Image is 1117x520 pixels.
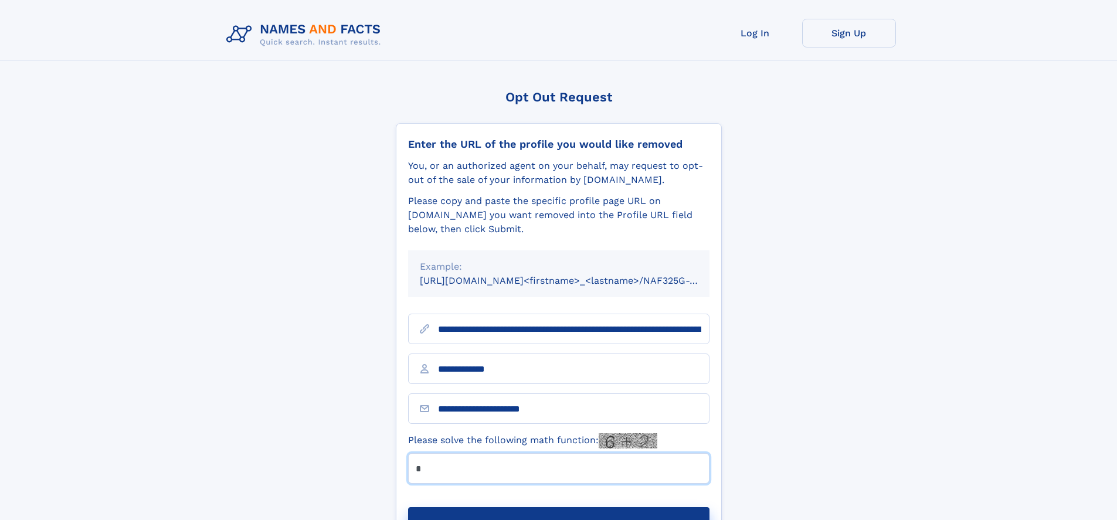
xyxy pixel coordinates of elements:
[408,433,657,448] label: Please solve the following math function:
[408,138,709,151] div: Enter the URL of the profile you would like removed
[420,275,732,286] small: [URL][DOMAIN_NAME]<firstname>_<lastname>/NAF325G-xxxxxxxx
[420,260,698,274] div: Example:
[802,19,896,47] a: Sign Up
[408,159,709,187] div: You, or an authorized agent on your behalf, may request to opt-out of the sale of your informatio...
[396,90,722,104] div: Opt Out Request
[708,19,802,47] a: Log In
[222,19,391,50] img: Logo Names and Facts
[408,194,709,236] div: Please copy and paste the specific profile page URL on [DOMAIN_NAME] you want removed into the Pr...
